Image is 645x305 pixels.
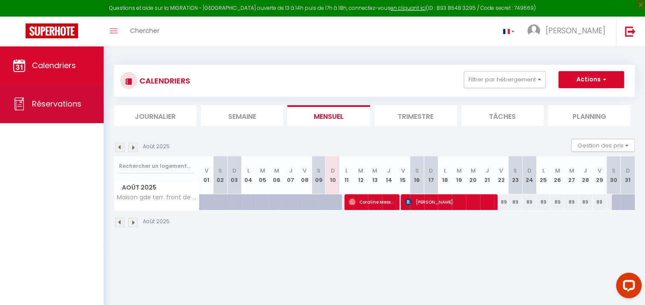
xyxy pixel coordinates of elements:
abbr: D [429,167,433,175]
div: 89 [593,194,607,210]
th: 17 [424,156,438,194]
div: 89 [550,194,564,210]
abbr: D [330,167,335,175]
th: 19 [452,156,466,194]
p: Août 2025 [143,143,170,151]
abbr: S [317,167,321,175]
a: Chercher [124,17,166,46]
span: Réservations [32,98,81,109]
abbr: L [542,167,544,175]
th: 13 [368,156,382,194]
button: Gestion des prix [571,139,635,152]
abbr: M [569,167,574,175]
th: 27 [564,156,578,194]
th: 03 [227,156,241,194]
th: 11 [340,156,354,194]
span: Calendriers [32,60,76,71]
abbr: M [260,167,265,175]
th: 12 [354,156,368,194]
abbr: D [232,167,237,175]
th: 01 [200,156,214,194]
p: Août 2025 [143,218,170,226]
th: 24 [522,156,536,194]
abbr: S [218,167,222,175]
th: 02 [213,156,227,194]
th: 16 [410,156,424,194]
div: 89 [494,194,508,210]
th: 30 [607,156,621,194]
div: 89 [578,194,593,210]
th: 22 [494,156,508,194]
th: 31 [621,156,635,194]
abbr: J [584,167,587,175]
div: 89 [564,194,578,210]
span: [PERSON_NAME] [546,25,605,36]
th: 20 [466,156,480,194]
abbr: J [289,167,292,175]
th: 25 [536,156,550,194]
li: Mensuel [287,105,370,126]
abbr: J [486,167,489,175]
th: 08 [298,156,312,194]
li: Tâches [461,105,544,126]
abbr: V [303,167,307,175]
abbr: M [457,167,462,175]
th: 26 [550,156,564,194]
li: Trimestre [374,105,457,126]
img: ... [527,24,540,37]
img: logout [625,26,636,37]
th: 14 [382,156,396,194]
li: Semaine [201,105,283,126]
span: Maison gde terr. front de mer - 4 couchages [116,194,201,201]
a: ... [PERSON_NAME] [521,17,616,46]
th: 29 [593,156,607,194]
abbr: D [626,167,630,175]
abbr: L [444,167,446,175]
span: [PERSON_NAME] [405,194,494,210]
abbr: M [471,167,476,175]
th: 09 [312,156,326,194]
th: 04 [241,156,255,194]
span: Chercher [130,26,159,35]
th: 07 [283,156,298,194]
abbr: S [612,167,616,175]
th: 23 [508,156,522,194]
div: 89 [536,194,550,210]
img: Super Booking [26,23,78,38]
li: Planning [548,105,631,126]
th: 05 [255,156,269,194]
abbr: V [204,167,208,175]
abbr: M [372,167,377,175]
input: Rechercher un logement... [119,158,194,174]
button: Filtrer par hébergement [464,71,546,88]
th: 10 [326,156,340,194]
button: Actions [558,71,624,88]
th: 21 [480,156,494,194]
abbr: M [555,167,560,175]
abbr: J [387,167,390,175]
span: Coraline Messaad [349,194,396,210]
abbr: V [499,167,503,175]
li: Journalier [114,105,197,126]
iframe: LiveChat chat widget [609,269,645,305]
div: 89 [522,194,536,210]
th: 06 [269,156,283,194]
abbr: L [247,167,250,175]
abbr: M [358,167,363,175]
abbr: D [527,167,532,175]
th: 28 [578,156,593,194]
abbr: L [345,167,348,175]
a: en cliquant ici [390,4,426,12]
abbr: S [513,167,517,175]
th: 18 [438,156,452,194]
h3: CALENDRIERS [137,71,190,90]
abbr: S [415,167,419,175]
div: 89 [508,194,522,210]
th: 15 [396,156,410,194]
abbr: V [598,167,602,175]
abbr: M [274,167,279,175]
span: Août 2025 [114,181,199,194]
abbr: V [401,167,405,175]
